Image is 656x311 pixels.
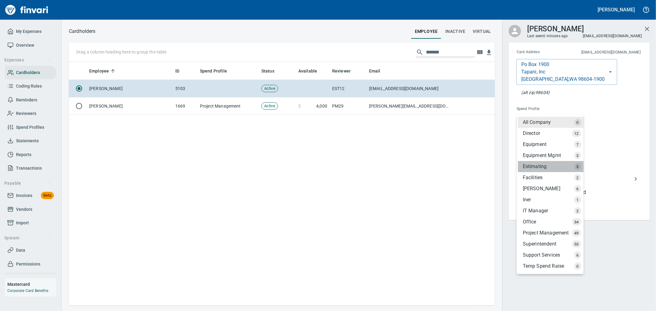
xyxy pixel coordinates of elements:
[518,194,584,205] div: Iner
[518,172,584,183] div: Facilities
[518,227,584,238] div: Project Management
[518,216,584,227] div: Office
[518,238,584,250] div: Superintendent
[518,261,584,272] div: Temp Spend Raise
[518,117,584,128] div: All Company
[518,250,584,261] div: Support Services
[518,128,584,139] div: Director
[518,183,584,194] div: [PERSON_NAME]
[518,150,584,161] div: Equipment Mgmt
[518,161,584,172] div: Estimating
[518,205,584,216] div: IT Manager
[518,139,584,150] div: Equipment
